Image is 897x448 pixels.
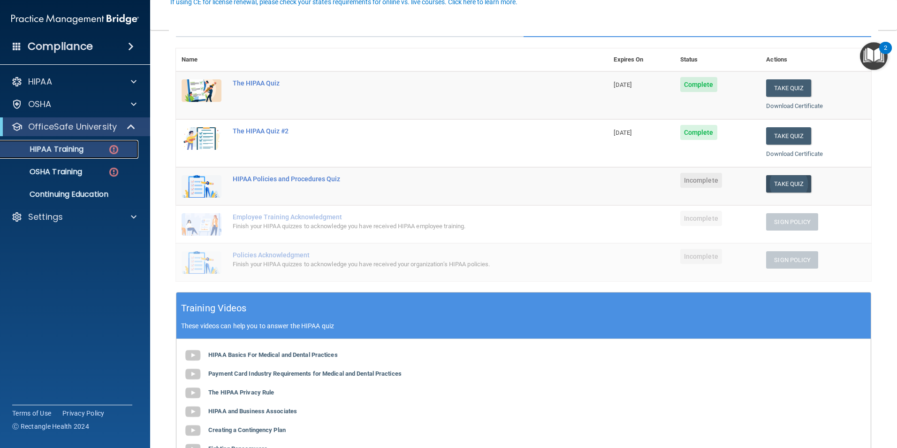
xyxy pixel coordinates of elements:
[675,48,761,71] th: Status
[183,402,202,421] img: gray_youtube_icon.38fcd6cc.png
[233,79,561,87] div: The HIPAA Quiz
[766,251,818,269] button: Sign Policy
[680,211,722,226] span: Incomplete
[766,213,818,231] button: Sign Policy
[766,102,823,109] a: Download Certificate
[28,121,117,132] p: OfficeSafe University
[680,77,717,92] span: Complete
[11,10,139,29] img: PMB logo
[11,76,137,87] a: HIPAA
[183,346,202,365] img: gray_youtube_icon.38fcd6cc.png
[183,384,202,402] img: gray_youtube_icon.38fcd6cc.png
[614,81,631,88] span: [DATE]
[233,251,561,259] div: Policies Acknowledgment
[735,381,886,419] iframe: Drift Widget Chat Controller
[28,99,52,110] p: OSHA
[208,426,286,433] b: Creating a Contingency Plan
[28,211,63,223] p: Settings
[11,121,136,132] a: OfficeSafe University
[760,48,871,71] th: Actions
[766,79,811,97] button: Take Quiz
[181,322,866,330] p: These videos can help you to answer the HIPAA quiz
[62,409,105,418] a: Privacy Policy
[12,409,51,418] a: Terms of Use
[233,259,561,270] div: Finish your HIPAA quizzes to acknowledge you have received your organization’s HIPAA policies.
[608,48,674,71] th: Expires On
[208,351,338,358] b: HIPAA Basics For Medical and Dental Practices
[28,40,93,53] h4: Compliance
[11,99,137,110] a: OSHA
[208,389,274,396] b: The HIPAA Privacy Rule
[884,48,887,60] div: 2
[233,175,561,183] div: HIPAA Policies and Procedures Quiz
[176,48,227,71] th: Name
[233,221,561,232] div: Finish your HIPAA quizzes to acknowledge you have received HIPAA employee training.
[766,127,811,145] button: Take Quiz
[6,167,82,177] p: OSHA Training
[680,173,722,188] span: Incomplete
[208,370,402,377] b: Payment Card Industry Requirements for Medical and Dental Practices
[11,211,137,223] a: Settings
[208,408,297,415] b: HIPAA and Business Associates
[181,300,247,317] h5: Training Videos
[108,144,120,155] img: danger-circle.6113f641.png
[614,129,631,136] span: [DATE]
[680,125,717,140] span: Complete
[860,42,888,70] button: Open Resource Center, 2 new notifications
[6,190,134,199] p: Continuing Education
[108,166,120,178] img: danger-circle.6113f641.png
[12,422,89,431] span: Ⓒ Rectangle Health 2024
[766,175,811,193] button: Take Quiz
[6,145,84,154] p: HIPAA Training
[233,127,561,135] div: The HIPAA Quiz #2
[28,76,52,87] p: HIPAA
[766,150,823,157] a: Download Certificate
[183,421,202,440] img: gray_youtube_icon.38fcd6cc.png
[680,249,722,264] span: Incomplete
[233,213,561,221] div: Employee Training Acknowledgment
[183,365,202,384] img: gray_youtube_icon.38fcd6cc.png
